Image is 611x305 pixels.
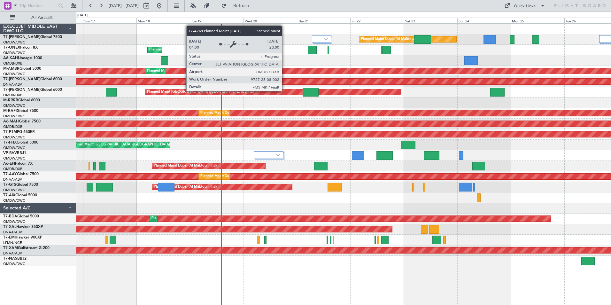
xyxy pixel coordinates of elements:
img: arrow-gray.svg [276,154,280,156]
span: M-RRRR [3,98,18,102]
a: M-RAFIGlobal 7500 [3,109,38,113]
a: OMDB/DXB [3,93,22,98]
input: Trip Number [19,1,56,11]
div: Planned Maint Dubai (Al Maktoum Intl) [154,182,217,192]
span: T7-P1MP [3,130,19,134]
img: arrow-gray.svg [324,38,328,40]
span: T7-[PERSON_NAME] [3,35,40,39]
span: T7-NAS [3,257,17,261]
div: Planned Maint Dubai (Al Maktoum Intl) [147,66,210,76]
div: Planned Maint Geneva (Cointrin) [149,45,202,55]
a: OMDW/DWC [3,103,25,108]
a: OMDW/DWC [3,156,25,161]
span: A6-MAH [3,120,19,123]
a: T7-GTSGlobal 7500 [3,183,38,187]
a: OMDW/DWC [3,198,25,203]
a: T7-[PERSON_NAME]Global 7500 [3,35,62,39]
div: Planned Maint Dubai (Al Maktoum Intl) [200,108,263,118]
div: Planned Maint Dubai (Al Maktoum Intl) [151,214,214,223]
a: A6-KAHLineage 1000 [3,56,42,60]
a: OMDW/DWC [3,114,25,119]
button: All Aircraft [7,12,69,23]
span: T7-FHX [3,141,17,145]
a: T7-BDAGlobal 5000 [3,215,39,218]
a: T7-AAYGlobal 7500 [3,172,39,176]
a: T7-EMIHawker 900XP [3,236,42,239]
div: Mon 25 [511,18,564,23]
div: Planned Maint Dubai (Al Maktoum Intl) [200,172,263,181]
a: T7-AIXGlobal 5000 [3,193,37,197]
span: T7-AIX [3,193,15,197]
a: T7-ONEXFalcon 8X [3,46,38,50]
a: T7-FHXGlobal 5000 [3,141,38,145]
a: OMDW/DWC [3,40,25,45]
a: OMDW/DWC [3,188,25,192]
div: Fri 22 [350,18,404,23]
span: Refresh [228,4,255,8]
a: A6-MAHGlobal 7500 [3,120,41,123]
a: OMDW/DWC [3,51,25,55]
span: M-RAFI [3,109,17,113]
div: Planned Maint [GEOGRAPHIC_DATA] ([GEOGRAPHIC_DATA] Intl) [147,87,254,97]
a: VP-BVVBBJ1 [3,151,26,155]
a: A6-EFIFalcon 7X [3,162,33,166]
a: T7-XALHawker 850XP [3,225,43,229]
div: Planned Maint [GEOGRAPHIC_DATA] ([GEOGRAPHIC_DATA][PERSON_NAME]) [70,140,200,150]
div: Tue 19 [190,18,243,23]
a: OMDW/DWC [3,145,25,150]
a: OMDB/DXB [3,167,22,171]
a: DNAA/ABV [3,82,22,87]
a: OMDB/DXB [3,61,22,66]
span: T7-GTS [3,183,16,187]
a: T7-[PERSON_NAME]Global 6000 [3,77,62,81]
a: T7-NASBBJ2 [3,257,27,261]
div: Quick Links [514,3,536,10]
a: DNAA/ABV [3,230,22,235]
span: [DATE] - [DATE] [109,3,139,9]
span: VP-BVV [3,151,17,155]
a: T7-[PERSON_NAME]Global 6000 [3,88,62,92]
a: M-RRRRGlobal 6000 [3,98,40,102]
div: Sun 17 [83,18,136,23]
a: OMDW/DWC [3,262,25,266]
a: T7-P1MPG-650ER [3,130,35,134]
a: OMDW/DWC [3,135,25,140]
span: M-AMBR [3,67,19,71]
a: T7-XAMGulfstream G-200 [3,246,50,250]
button: Refresh [218,1,257,11]
div: Mon 18 [136,18,190,23]
a: OMDB/DXB [3,124,22,129]
span: A6-EFI [3,162,15,166]
span: T7-[PERSON_NAME] [3,77,40,81]
a: OMDW/DWC [3,72,25,76]
button: Quick Links [501,1,548,11]
span: T7-BDA [3,215,17,218]
span: T7-XAM [3,246,18,250]
span: T7-AAY [3,172,17,176]
span: All Aircraft [17,15,67,20]
a: OMDW/DWC [3,219,25,224]
a: M-AMBRGlobal 5000 [3,67,41,71]
span: T7-XAL [3,225,16,229]
span: T7-[PERSON_NAME] [3,88,40,92]
div: Wed 20 [244,18,297,23]
div: Planned Maint Dubai (Al Maktoum Intl) [361,35,424,44]
div: [DATE] [77,13,88,18]
a: LFMN/NCE [3,240,22,245]
div: Sun 24 [457,18,511,23]
a: DNAA/ABV [3,177,22,182]
span: T7-EMI [3,236,16,239]
div: Thu 21 [297,18,350,23]
a: DNAA/ABV [3,251,22,256]
span: T7-ONEX [3,46,20,50]
span: A6-KAH [3,56,18,60]
div: Sat 23 [404,18,457,23]
div: Planned Maint Dubai (Al Maktoum Intl) [154,161,217,171]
